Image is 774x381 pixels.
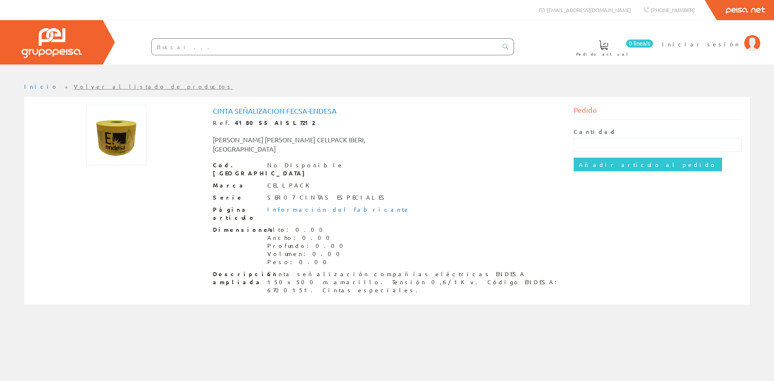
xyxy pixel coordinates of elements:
label: Cantidad [574,128,616,136]
a: Iniciar sesión [662,33,760,41]
span: Dimensiones [213,226,261,234]
div: Volumen: 0.00 [267,250,348,258]
div: CELLPACK [267,181,315,189]
div: Ancho: 0.00 [267,234,348,242]
span: Descripción ampliada [213,270,261,286]
div: Cinta señalización compañías eléctricas ENDESA 150x500 m amarillo. Tensión 0,6/1Kv. Código ENDESA... [267,270,562,294]
a: Inicio [24,83,58,90]
span: Marca [213,181,261,189]
div: [PERSON_NAME] [PERSON_NAME] CELLPACK IBERI,[GEOGRAPHIC_DATA] [207,135,417,154]
div: SER07 CINTAS ESPECIALES [267,194,388,202]
span: Serie [213,194,261,202]
img: Grupo Peisa [21,28,82,58]
h1: Cinta señalizacion Fecsa-Endesa [213,107,562,115]
span: Página artículo [213,206,261,222]
img: Foto artículo Cinta señalizacion Fecsa-Endesa (150x150) [86,105,147,165]
span: [PHONE_NUMBER] [651,6,695,13]
input: Buscar ... [152,39,498,55]
span: Cod. [GEOGRAPHIC_DATA] [213,161,261,177]
strong: 418055 AISL7212 [235,119,314,126]
div: Ref. [213,119,562,127]
input: Añadir artículo al pedido [574,158,722,171]
div: Profundo: 0.00 [267,242,348,250]
div: No Disponible [267,161,344,169]
a: Volver al listado de productos [74,83,233,90]
div: Alto: 0.00 [267,226,348,234]
div: Pedido [574,105,742,120]
span: Iniciar sesión [662,40,740,48]
div: Peso: 0.00 [267,258,348,266]
span: 0 línea/s [626,40,653,48]
span: Pedido actual [576,50,631,58]
span: [EMAIL_ADDRESS][DOMAIN_NAME] [547,6,631,13]
a: Información del fabricante [267,206,410,213]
